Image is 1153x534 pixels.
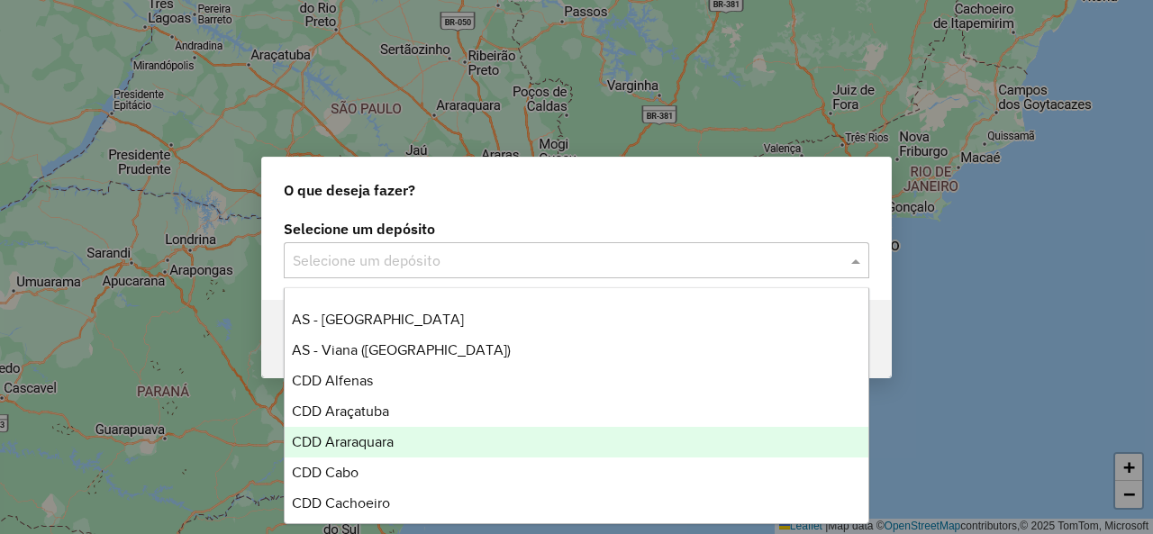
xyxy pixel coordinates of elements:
span: O que deseja fazer? [284,179,415,201]
span: CDD Cabo [292,465,359,480]
span: CDD Araçatuba [292,403,389,419]
ng-dropdown-panel: Options list [284,287,868,524]
label: Selecione um depósito [284,218,869,240]
span: AS - [GEOGRAPHIC_DATA] [292,312,464,327]
span: CDD Araraquara [292,434,394,449]
span: AS - Viana ([GEOGRAPHIC_DATA]) [292,342,511,358]
span: CDD Alfenas [292,373,373,388]
span: CDD Cachoeiro [292,495,390,511]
